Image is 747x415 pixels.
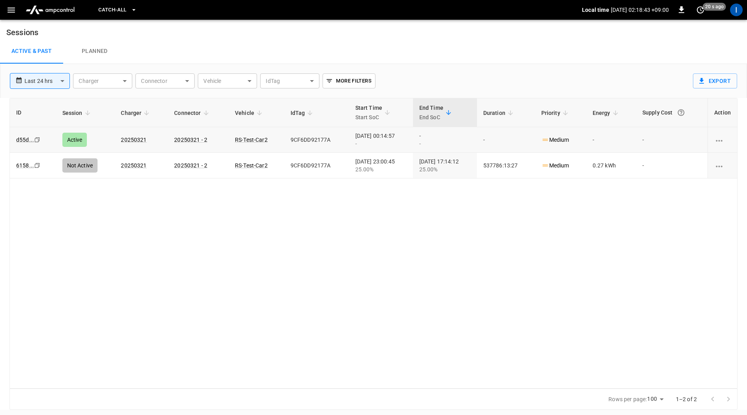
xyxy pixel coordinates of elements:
[10,98,56,127] th: ID
[121,137,146,143] a: 20250321
[586,153,636,178] td: 0.27 kWh
[676,395,697,403] p: 1–2 of 2
[95,2,140,18] button: Catch-all
[608,395,647,403] p: Rows per page:
[477,153,535,178] td: 537786:13:27
[611,6,669,14] p: [DATE] 02:18:43 +09:00
[174,137,207,143] a: 20250321 - 2
[714,136,731,144] div: charging session options
[674,105,688,120] button: The cost of your charging session based on your supply rates
[291,108,315,118] span: IdTag
[98,6,126,15] span: Catch-all
[62,108,93,118] span: Session
[121,162,146,169] a: 20250321
[284,153,349,178] td: 9CF6DD92177A
[419,103,443,122] div: End Time
[355,132,407,148] div: [DATE] 00:14:57
[636,153,708,178] td: -
[10,98,737,178] table: sessions table
[23,2,78,17] img: ampcontrol.io logo
[647,393,666,405] div: 100
[235,137,268,143] a: RS-Test-Car2
[355,165,407,173] div: 25.00%
[586,127,636,153] td: -
[34,161,41,170] div: copy
[419,140,471,148] div: -
[419,132,471,148] div: -
[693,73,737,88] button: Export
[477,127,535,153] td: -
[483,108,516,118] span: Duration
[9,98,738,389] div: sessions table
[582,6,609,14] p: Local time
[636,127,708,153] td: -
[694,4,707,16] button: set refresh interval
[62,133,87,147] div: Active
[593,108,621,118] span: Energy
[355,158,407,173] div: [DATE] 23:00:45
[323,73,375,88] button: More Filters
[355,103,393,122] span: Start TimeStart SoC
[708,98,737,127] th: Action
[419,113,443,122] p: End SoC
[642,105,701,120] div: Supply Cost
[284,127,349,153] td: 9CF6DD92177A
[419,165,471,173] div: 25.00%
[419,103,454,122] span: End TimeEnd SoC
[541,136,569,144] p: Medium
[714,161,731,169] div: charging session options
[541,108,571,118] span: Priority
[24,73,70,88] div: Last 24 hrs
[541,161,569,170] p: Medium
[174,108,211,118] span: Connector
[63,39,126,64] a: Planned
[419,158,471,173] div: [DATE] 17:14:12
[34,135,41,144] div: copy
[62,158,98,173] div: Not Active
[730,4,743,16] div: profile-icon
[235,162,268,169] a: RS-Test-Car2
[355,140,407,148] div: -
[355,113,383,122] p: Start SoC
[355,103,383,122] div: Start Time
[174,162,207,169] a: 20250321 - 2
[235,108,265,118] span: Vehicle
[121,108,152,118] span: Charger
[16,137,34,143] a: d55d...
[703,3,726,11] span: 20 s ago
[16,162,34,169] a: 6158...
